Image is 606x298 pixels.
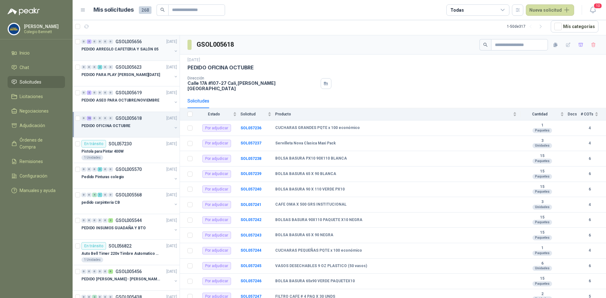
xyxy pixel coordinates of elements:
b: 1 [520,246,564,251]
span: 268 [139,6,151,14]
span: Configuración [20,172,47,179]
div: 0 [108,39,113,44]
th: Estado [196,108,241,120]
p: PEDIDO INSUMOS GUADAÑA Y BTO [81,225,146,231]
p: [PERSON_NAME] [24,24,63,29]
th: # COTs [581,108,606,120]
b: 15 [520,184,564,190]
b: CUCHARAS GRANDES PQTE x 100 económico [275,126,360,131]
div: 0 [81,269,86,274]
span: search [160,8,165,12]
a: Órdenes de Compra [8,134,65,153]
span: Licitaciones [20,93,43,100]
div: 0 [98,218,102,223]
b: CUCHARAS PEQUEÑAS PQTE x 100 económico [275,248,362,253]
p: GSOL005618 [116,116,142,120]
div: En tránsito [81,242,106,250]
div: 0 [92,269,97,274]
div: 0 [108,116,113,120]
a: 0 0 0 2 0 0 GSOL005623[DATE] PEDIDO PARA PLAY [PERSON_NAME][DATE] [81,63,178,84]
div: 2 [98,65,102,69]
p: GSOL005619 [116,91,142,95]
a: Chat [8,61,65,73]
b: 15 [520,169,564,174]
div: Paquetes [532,189,552,194]
div: 0 [98,91,102,95]
p: Colegio Bennett [24,30,63,34]
a: 0 2 0 0 0 0 GSOL005619[DATE] PEDIDO ASEO PARA OCTUBRE/NOVIEMBRE [81,89,178,109]
span: search [483,43,488,47]
span: Inicio [20,50,30,56]
a: 0 0 4 1 0 0 GSOL005568[DATE] pedido carpinteria CB [81,191,178,211]
div: 1 - 50 de 317 [507,21,546,32]
b: 6 [520,261,564,266]
div: 4 [92,193,97,197]
p: SOL056822 [109,244,132,248]
div: Todas [450,7,464,14]
div: Paquetes [532,220,552,225]
b: 3 [520,200,564,205]
b: BOLSA BASURA 65 X 90 BLANCA [275,172,336,177]
b: SOL057238 [241,156,261,161]
p: [DATE] [166,167,177,172]
div: 0 [108,65,113,69]
div: Unidades [532,143,552,148]
p: [DATE] [166,141,177,147]
div: Unidades [532,205,552,210]
div: Paquetes [532,159,552,164]
b: 6 [581,278,598,284]
a: Licitaciones [8,91,65,102]
a: 0 0 0 0 0 6 GSOL005456[DATE] PEDIDO [PERSON_NAME] - [PERSON_NAME] [81,268,178,288]
b: SOL057243 [241,233,261,237]
span: 10 [593,3,602,9]
span: Chat [20,64,29,71]
div: Unidades [532,266,552,271]
p: GSOL005656 [116,39,142,44]
div: 0 [103,167,108,172]
div: 0 [92,167,97,172]
p: [DATE] [166,115,177,121]
p: [DATE] [166,90,177,96]
div: 0 [103,218,108,223]
b: SOL057245 [241,264,261,268]
div: 0 [81,116,86,120]
div: 0 [81,39,86,44]
button: Mís categorías [551,20,598,32]
a: En tránsitoSOL057230[DATE] Pistola para Pintar 400W1 Unidades [73,137,180,163]
b: SOL057242 [241,218,261,222]
span: Estado [196,112,232,116]
a: SOL057236 [241,126,261,130]
div: 0 [103,193,108,197]
span: Cantidad [520,112,559,116]
b: SOL057237 [241,141,261,145]
p: [DATE] [166,218,177,224]
a: En tránsitoSOL056822[DATE] Auto Bell Timer 220v Timbre Automatico Para Colegios, Indust1 Unidades [73,240,180,265]
p: Auto Bell Timer 220v Timbre Automatico Para Colegios, Indust [81,251,160,257]
p: Calle 17A #107-27 Cali , [PERSON_NAME][GEOGRAPHIC_DATA] [187,80,318,91]
div: Solicitudes [187,97,209,104]
div: 0 [81,65,86,69]
b: 4 [581,125,598,131]
b: 15 [520,276,564,281]
div: 0 [87,193,92,197]
button: Nueva solicitud [526,4,574,16]
b: 1 [520,123,564,128]
div: 0 [81,91,86,95]
p: PEDIDO [PERSON_NAME] - [PERSON_NAME] [81,276,160,282]
a: Configuración [8,170,65,182]
p: pedido carpinteria CB [81,200,120,206]
div: Paquetes [532,281,552,286]
div: Paquetes [532,174,552,179]
div: 0 [81,193,86,197]
a: Negociaciones [8,105,65,117]
b: SOL057241 [241,202,261,207]
div: Por adjudicar [202,201,231,208]
a: Inicio [8,47,65,59]
b: 6 [581,217,598,223]
b: 4 [581,140,598,146]
div: 0 [81,218,86,223]
button: 10 [587,4,598,16]
div: En tránsito [81,140,106,148]
div: Paquetes [532,235,552,240]
span: Adjudicación [20,122,45,129]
